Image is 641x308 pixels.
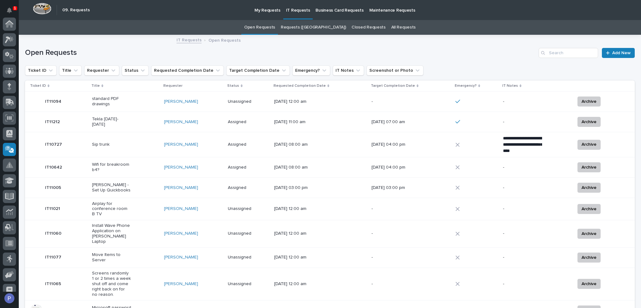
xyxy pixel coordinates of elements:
button: Archive [577,117,601,127]
p: - [372,206,411,211]
button: users-avatar [3,292,16,305]
tr: IT11212IT11212 Tekla [DATE]-[DATE][PERSON_NAME] Assigned[DATE] 11:00 am[DATE] 07:00 am-Archive [25,112,635,132]
p: Wifi for breakroom b4? [92,162,131,173]
button: Requested Completion Date [151,65,224,76]
p: - [503,119,542,125]
p: [DATE] 04:00 pm [372,165,411,170]
tr: IT11065IT11065 Screens randomly 1 or 2 times a week shut off and come right back on for no reason... [25,268,635,300]
p: IT11065 [45,280,62,287]
p: IT10642 [45,164,63,170]
p: - [503,206,542,211]
button: Ticket ID [25,65,57,76]
p: [DATE] 11:00 am [274,119,313,125]
p: IT11094 [45,98,63,104]
span: Archive [582,164,597,171]
p: Unassigned [228,255,267,260]
button: Screenshot or Photo [367,65,423,76]
button: Title [59,65,82,76]
p: IT Notes [502,82,518,89]
p: [DATE] 07:00 am [372,119,411,125]
p: Screens randomly 1 or 2 times a week shut off and come right back on for no reason. [92,271,131,297]
p: [DATE] 03:00 pm [372,185,411,191]
p: - [372,255,411,260]
h1: Open Requests [25,48,536,57]
input: Search [539,48,598,58]
p: Tekla [DATE]-[DATE] [92,117,131,127]
button: Archive [577,279,601,289]
span: Archive [582,184,597,191]
p: [DATE] 03:00 pm [274,185,313,191]
button: Archive [577,229,601,239]
p: - [503,165,542,170]
p: IT10727 [45,141,63,147]
p: [DATE] 12:00 am [274,231,313,236]
p: Emergency? [455,82,477,89]
p: - [372,231,411,236]
button: Archive [577,97,601,107]
a: [PERSON_NAME] [164,281,198,287]
p: [DATE] 12:00 am [274,281,313,287]
span: Archive [582,280,597,288]
p: IT11212 [45,118,61,125]
p: Target Completion Date [371,82,415,89]
p: [DATE] 08:00 am [274,142,313,147]
a: [PERSON_NAME] [164,119,198,125]
p: Sip trunk [92,142,131,147]
tr: IT11005IT11005 [PERSON_NAME] - Set Up Quickbooks[PERSON_NAME] Assigned[DATE] 03:00 pm[DATE] 03:00... [25,177,635,198]
a: Open Requests [244,20,275,35]
p: standard PDF drawings [92,96,131,107]
a: Add New [602,48,635,58]
a: Closed Requests [351,20,385,35]
p: [DATE] 12:00 am [274,99,313,104]
p: Unassigned [228,99,267,104]
a: [PERSON_NAME] [164,99,198,104]
p: IT11060 [45,230,63,236]
button: Requester [84,65,119,76]
p: Assigned [228,142,267,147]
button: Archive [577,140,601,150]
button: IT Notes [333,65,364,76]
h2: 09. Requests [62,8,90,13]
a: [PERSON_NAME] [164,231,198,236]
button: Status [122,65,149,76]
p: IT11005 [45,184,62,191]
p: IT11021 [45,205,61,211]
p: [DATE] 04:00 pm [372,142,411,147]
p: - [503,255,542,260]
span: Archive [582,141,597,148]
button: Target Completion Date [226,65,290,76]
p: [DATE] 08:00 am [274,165,313,170]
p: Title [91,82,100,89]
p: Open Requests [208,36,241,43]
p: - [503,281,542,287]
p: Assigned [228,185,267,191]
tr: IT11077IT11077 Move Items to Server[PERSON_NAME] Unassigned[DATE] 12:00 am--Archive [25,247,635,268]
p: Requested Completion Date [274,82,326,89]
p: Unassigned [228,281,267,287]
a: IT Requests [177,36,202,43]
p: - [503,185,542,191]
p: IT11077 [45,253,63,260]
p: Install Wave Phone Application on [PERSON_NAME] Laptop [92,223,131,244]
p: Assigned [228,165,267,170]
p: - [503,99,542,104]
p: - [503,231,542,236]
p: Airplay for conference room B TV [92,201,131,217]
a: [PERSON_NAME] [164,185,198,191]
p: [DATE] 12:00 am [274,255,313,260]
p: - [372,99,411,104]
tr: IT10642IT10642 Wifi for breakroom b4?[PERSON_NAME] Assigned[DATE] 08:00 am[DATE] 04:00 pm-Archive [25,157,635,177]
span: Archive [582,230,597,238]
span: Archive [582,254,597,261]
span: Add New [612,51,631,55]
p: Ticket ID [30,82,46,89]
a: [PERSON_NAME] [164,142,198,147]
span: Archive [582,98,597,105]
a: [PERSON_NAME] [164,206,198,211]
a: All Requests [391,20,416,35]
p: Move Items to Server [92,252,131,263]
tr: IT11021IT11021 Airplay for conference room B TV[PERSON_NAME] Unassigned[DATE] 12:00 am--Archive [25,198,635,220]
p: Assigned [228,119,267,125]
img: Workspace Logo [33,3,51,14]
